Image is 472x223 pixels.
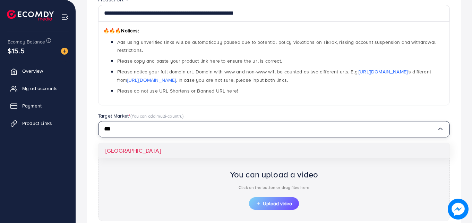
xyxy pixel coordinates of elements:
[61,13,69,21] img: menu
[104,124,437,135] input: Search for option
[256,201,292,206] span: Upload video
[103,27,121,34] span: 🔥🔥🔥
[117,87,238,94] span: Please do not use URL Shortens or Banned URL here!
[22,67,43,74] span: Overview
[359,68,407,75] a: [URL][DOMAIN_NAME]
[5,64,70,78] a: Overview
[7,10,54,21] img: logo
[22,85,58,92] span: My ad accounts
[117,68,431,83] span: Please notice your full domain url. Domain with www and non-www will be counted as two different ...
[5,99,70,113] a: Payment
[127,77,176,83] a: [URL][DOMAIN_NAME]
[22,102,42,109] span: Payment
[103,27,139,34] span: Notices:
[22,120,52,127] span: Product Links
[448,199,469,220] img: image
[8,46,25,56] span: $15.5
[117,57,282,64] span: Please copy and paste your product link here to ensure the url is correct.
[230,183,318,192] p: Click on the button or drag files here
[8,38,45,45] span: Ecomdy Balance
[5,81,70,95] a: My ad accounts
[98,121,450,137] div: Search for option
[98,143,449,158] li: [GEOGRAPHIC_DATA]
[117,39,436,54] span: Ads using unverified links will be automatically paused due to potential policy violations on Tik...
[130,113,183,119] span: (You can add multi-country)
[61,48,68,55] img: image
[230,169,318,180] h2: You can upload a video
[5,116,70,130] a: Product Links
[98,112,184,119] label: Target Market
[249,197,299,210] button: Upload video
